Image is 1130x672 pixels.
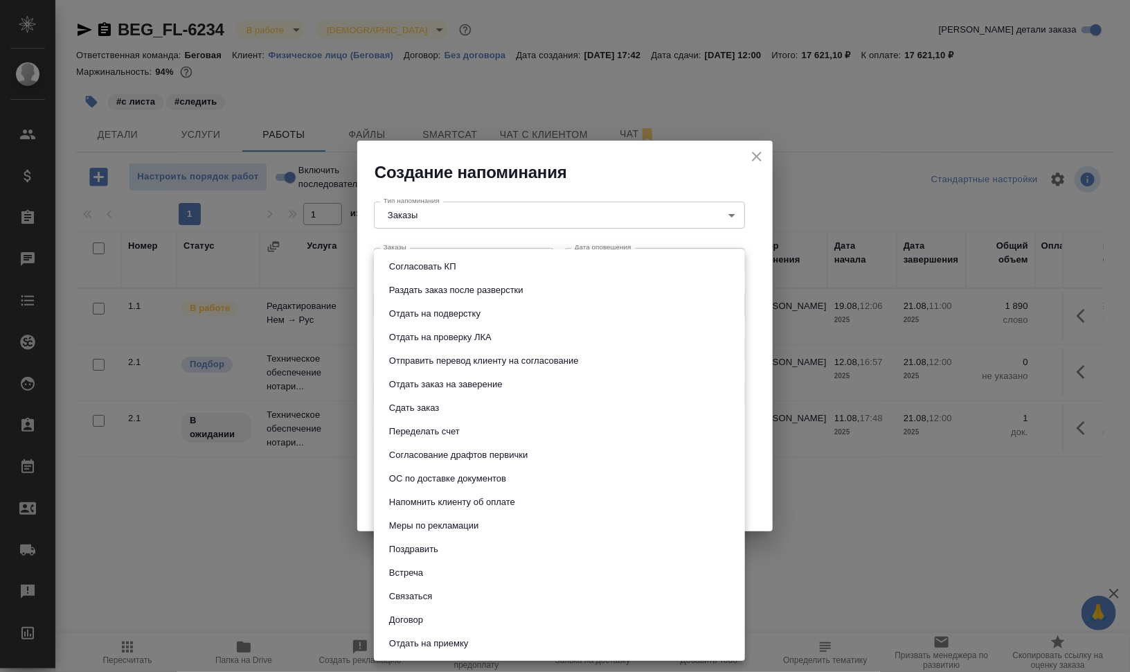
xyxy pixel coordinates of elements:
button: Согласовать КП [385,259,460,274]
button: Переделать счет [385,424,464,439]
button: Согласование драфтов первички [385,448,532,463]
button: Меры по рекламации [385,518,483,533]
button: ОС по доставке документов [385,471,510,486]
button: Отдать заказ на заверение [385,377,507,392]
button: Отдать на подверстку [385,306,485,321]
button: Договор [385,612,427,628]
button: Сдать заказ [385,400,443,416]
button: Раздать заказ после разверстки [385,283,528,298]
button: Отправить перевод клиенту на согласование [385,353,583,369]
button: Отдать на приемку [385,636,473,651]
button: Связаться [385,589,436,604]
button: Встреча [385,565,427,581]
button: Отдать на проверку ЛКА [385,330,496,345]
button: Поздравить [385,542,442,557]
button: Напомнить клиенту об оплате [385,495,519,510]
